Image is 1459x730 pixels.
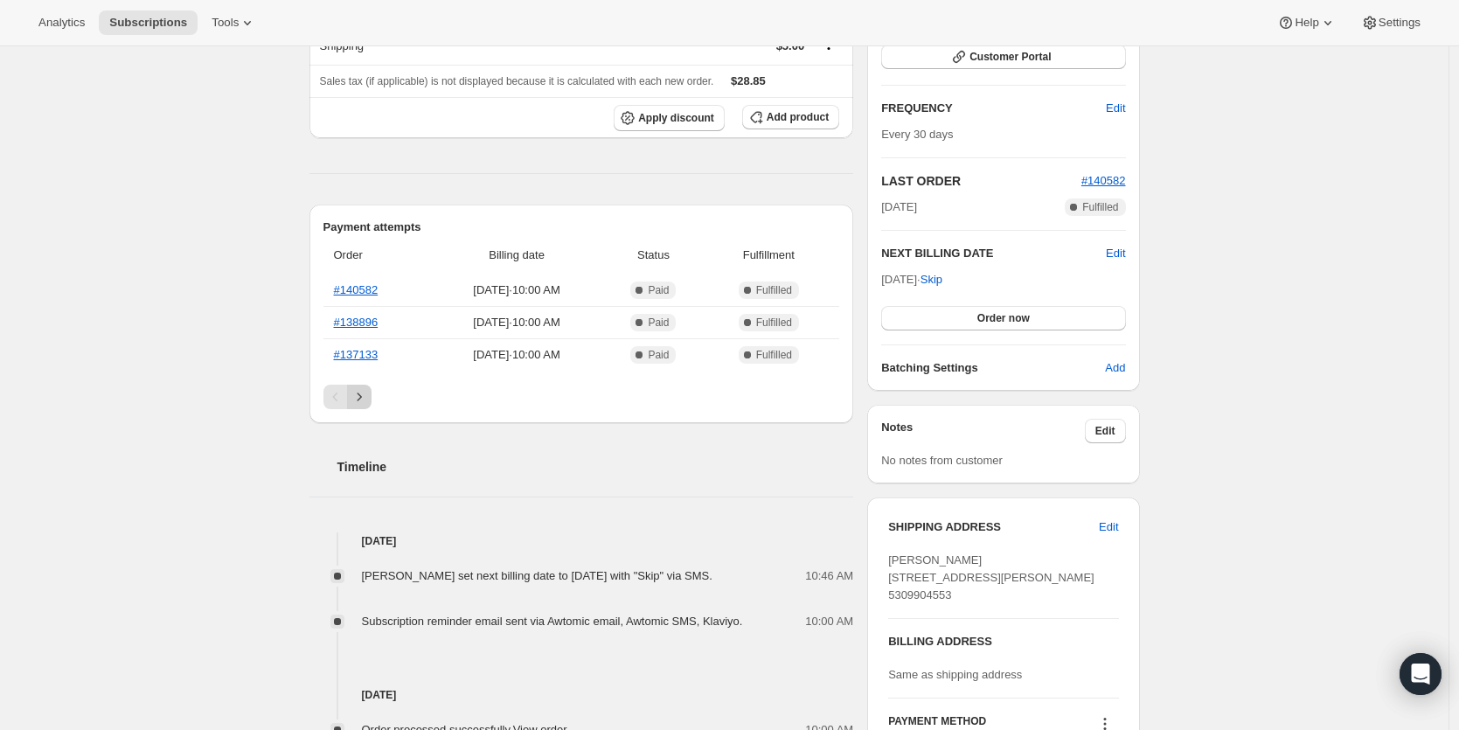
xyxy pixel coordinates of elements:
[648,316,669,330] span: Paid
[614,105,725,131] button: Apply discount
[1106,100,1125,117] span: Edit
[28,10,95,35] button: Analytics
[201,10,267,35] button: Tools
[731,74,766,87] span: $28.85
[881,359,1105,377] h6: Batching Settings
[742,105,839,129] button: Add product
[212,16,239,30] span: Tools
[323,236,430,275] th: Order
[309,686,854,704] h4: [DATE]
[347,385,372,409] button: Next
[1094,354,1136,382] button: Add
[881,273,942,286] span: [DATE] ·
[38,16,85,30] span: Analytics
[334,283,379,296] a: #140582
[323,219,840,236] h2: Payment attempts
[608,247,698,264] span: Status
[888,633,1118,650] h3: BILLING ADDRESS
[1379,16,1421,30] span: Settings
[1295,16,1318,30] span: Help
[881,454,1003,467] span: No notes from customer
[881,245,1106,262] h2: NEXT BILLING DATE
[323,385,840,409] nav: Pagination
[337,458,854,476] h2: Timeline
[1095,424,1115,438] span: Edit
[1106,245,1125,262] button: Edit
[1081,174,1126,187] a: #140582
[1085,419,1126,443] button: Edit
[776,39,805,52] span: $5.00
[881,198,917,216] span: [DATE]
[435,314,599,331] span: [DATE] · 10:00 AM
[969,50,1051,64] span: Customer Portal
[1351,10,1431,35] button: Settings
[1099,518,1118,536] span: Edit
[767,110,829,124] span: Add product
[320,75,714,87] span: Sales tax (if applicable) is not displayed because it is calculated with each new order.
[109,16,187,30] span: Subscriptions
[921,271,942,289] span: Skip
[1095,94,1136,122] button: Edit
[756,348,792,362] span: Fulfilled
[881,45,1125,69] button: Customer Portal
[435,282,599,299] span: [DATE] · 10:00 AM
[881,306,1125,330] button: Order now
[1082,200,1118,214] span: Fulfilled
[881,128,953,141] span: Every 30 days
[1400,653,1442,695] div: Open Intercom Messenger
[648,348,669,362] span: Paid
[648,283,669,297] span: Paid
[1088,513,1129,541] button: Edit
[910,266,953,294] button: Skip
[99,10,198,35] button: Subscriptions
[1081,172,1126,190] button: #140582
[334,348,379,361] a: #137133
[881,419,1085,443] h3: Notes
[638,111,714,125] span: Apply discount
[309,532,854,550] h4: [DATE]
[435,247,599,264] span: Billing date
[756,283,792,297] span: Fulfilled
[334,316,379,329] a: #138896
[888,668,1022,681] span: Same as shipping address
[362,569,712,582] span: [PERSON_NAME] set next billing date to [DATE] with "Skip" via SMS.
[881,100,1106,117] h2: FREQUENCY
[1267,10,1346,35] button: Help
[1105,359,1125,377] span: Add
[709,247,830,264] span: Fulfillment
[805,567,853,585] span: 10:46 AM
[435,346,599,364] span: [DATE] · 10:00 AM
[888,553,1094,601] span: [PERSON_NAME] [STREET_ADDRESS][PERSON_NAME] 5309904553
[805,613,853,630] span: 10:00 AM
[977,311,1030,325] span: Order now
[881,172,1081,190] h2: LAST ORDER
[888,518,1099,536] h3: SHIPPING ADDRESS
[362,615,743,628] span: Subscription reminder email sent via Awtomic email, Awtomic SMS, Klaviyo.
[756,316,792,330] span: Fulfilled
